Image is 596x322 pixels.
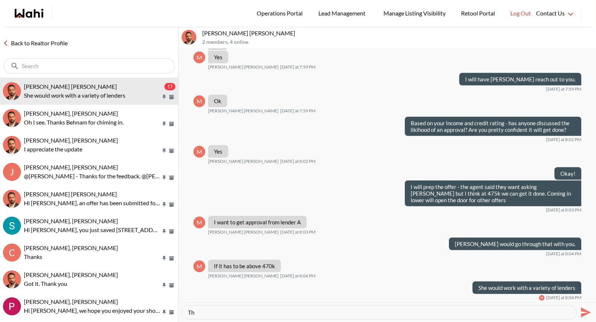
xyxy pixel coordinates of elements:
[214,98,221,104] p: Ok
[478,284,575,291] p: She would work with a variety of lenders
[381,8,448,18] span: Manage Listing Visibility
[24,83,117,90] span: [PERSON_NAME] [PERSON_NAME]
[461,8,497,18] span: Retool Portal
[24,199,161,207] p: Hi [PERSON_NAME], an offer has been submitted for [STREET_ADDRESS][PERSON_NAME][PERSON_NAME]. If ...
[3,163,21,181] div: J
[161,202,168,208] button: Pin
[3,109,21,127] img: C
[208,64,279,70] span: [PERSON_NAME] [PERSON_NAME]
[24,306,161,315] p: Hi [PERSON_NAME], we hope you enjoyed your showings! Did the properties meet your criteria? What ...
[161,121,168,127] button: Pin
[193,260,205,272] div: M
[3,270,21,288] img: k
[188,309,570,316] textarea: Type your message
[193,52,205,63] div: M
[193,217,205,228] div: M
[24,252,161,261] p: Thanks
[3,297,21,315] div: Pat Ade, Behnam
[539,295,545,301] div: M
[3,244,21,262] div: C
[193,95,205,107] div: M
[168,202,175,208] button: Archive
[546,86,581,92] time: 2025-08-28T23:59:22.637Z
[168,148,175,154] button: Archive
[3,82,21,100] div: Muhammad Ali Zaheer, Behnam
[280,108,315,114] time: 2025-08-28T23:59:29.556Z
[510,8,531,18] span: Log Out
[168,175,175,181] button: Archive
[193,146,205,158] div: M
[24,271,118,278] span: [PERSON_NAME], [PERSON_NAME]
[168,121,175,127] button: Archive
[202,39,593,45] p: 2 members , 4 online
[168,309,175,315] button: Archive
[24,225,161,234] p: Hi [PERSON_NAME], you just saved [STREET_ADDRESS][PERSON_NAME]. Would you like to book a showing ...
[411,120,575,133] p: Based on your income and credit rating - has anyone discussed the likihood of an approval? Are yo...
[455,241,575,247] p: [PERSON_NAME] would go through that with you.
[214,148,222,155] p: Yes
[161,148,168,154] button: Pin
[24,244,118,251] span: [PERSON_NAME], [PERSON_NAME]
[168,282,175,288] button: Archive
[24,279,161,288] p: Got it. Thank you
[546,207,581,213] time: 2025-08-29T00:03:24.130Z
[3,109,21,127] div: Caroline Rouben, Behnam
[22,62,158,70] input: Search
[182,30,196,45] div: Muhammad Ali Zaheer, Behnam
[318,8,368,18] span: Lead Management
[161,282,168,288] button: Pin
[280,229,315,235] time: 2025-08-29T00:03:28.708Z
[168,228,175,235] button: Archive
[24,172,161,181] p: @[PERSON_NAME] - Thanks for the feedback. @[PERSON_NAME] Let us know if you have any question in ...
[208,108,279,114] span: [PERSON_NAME] [PERSON_NAME]
[3,217,21,235] div: Surinder Singh, Behnam
[168,255,175,262] button: Archive
[161,175,168,181] button: Pin
[202,29,593,37] p: [PERSON_NAME] [PERSON_NAME]
[3,217,21,235] img: S
[208,273,279,279] span: [PERSON_NAME] [PERSON_NAME]
[15,9,43,18] a: Wahi homepage
[24,190,117,197] span: [PERSON_NAME] [PERSON_NAME]
[546,295,581,301] time: 2025-08-29T00:04:42.816Z
[161,228,168,235] button: Pin
[24,298,118,305] span: [PERSON_NAME], [PERSON_NAME]
[546,251,581,257] time: 2025-08-29T00:04:01.834Z
[24,164,118,171] span: [PERSON_NAME], [PERSON_NAME]
[3,297,21,315] img: P
[24,91,161,100] p: She would work with a variety of lenders
[214,219,301,225] p: I want to get approval from lender A
[280,64,315,70] time: 2025-08-28T23:59:15.878Z
[24,137,118,144] span: [PERSON_NAME], [PERSON_NAME]
[257,8,305,18] span: Operations Portal
[3,190,21,208] img: S
[3,82,21,100] img: M
[208,229,279,235] span: [PERSON_NAME] [PERSON_NAME]
[24,110,118,117] span: [PERSON_NAME], [PERSON_NAME]
[411,183,575,203] p: I will prep the offer - the agent said they want asking [PERSON_NAME] but I think at 475k we can ...
[3,136,21,154] div: Josh Hortaleza, Behnam
[24,118,161,127] p: Oh I see. Thanks Behnam for chiming in.
[214,54,222,60] p: Yes
[280,158,315,164] time: 2025-08-29T00:02:24.706Z
[24,217,118,224] span: [PERSON_NAME], [PERSON_NAME]
[24,145,161,154] p: I appreciate the update
[164,83,175,90] div: 17
[3,190,21,208] div: Syed Sayeed Uddin, Behnam
[3,270,21,288] div: khalid Alvi, Behnam
[182,30,196,45] img: M
[560,170,575,177] p: Okay!
[280,273,315,279] time: 2025-08-29T00:04:40.732Z
[577,304,593,321] button: Send
[161,94,168,100] button: Pin
[465,76,575,83] p: I will have [PERSON_NAME] reach out to you.
[546,137,581,143] time: 2025-08-29T00:02:14.281Z
[208,158,279,164] span: [PERSON_NAME] [PERSON_NAME]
